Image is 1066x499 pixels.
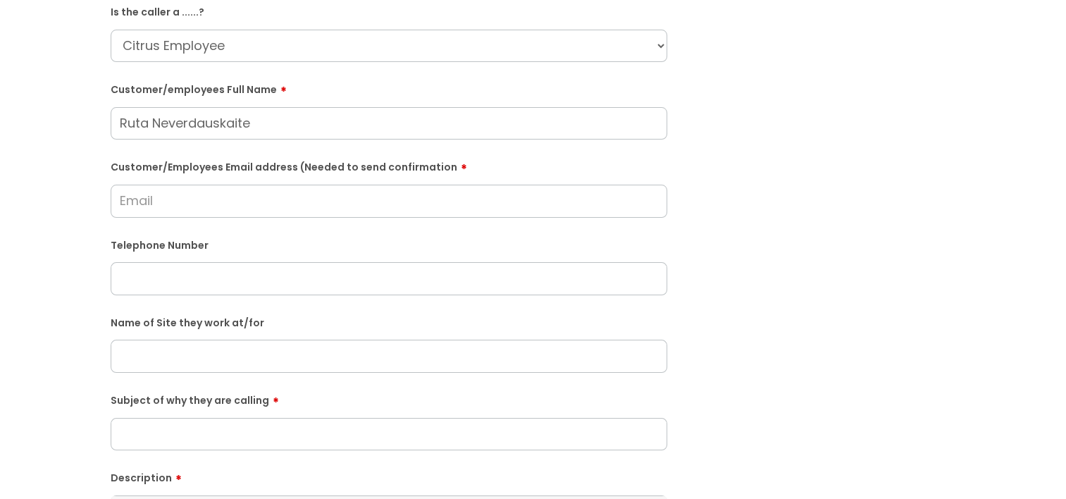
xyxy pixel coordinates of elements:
[111,79,667,96] label: Customer/employees Full Name
[111,390,667,407] label: Subject of why they are calling
[111,237,667,252] label: Telephone Number
[111,314,667,329] label: Name of Site they work at/for
[111,4,667,18] label: Is the caller a ......?
[111,467,667,484] label: Description
[111,156,667,173] label: Customer/Employees Email address (Needed to send confirmation
[111,185,667,217] input: Email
